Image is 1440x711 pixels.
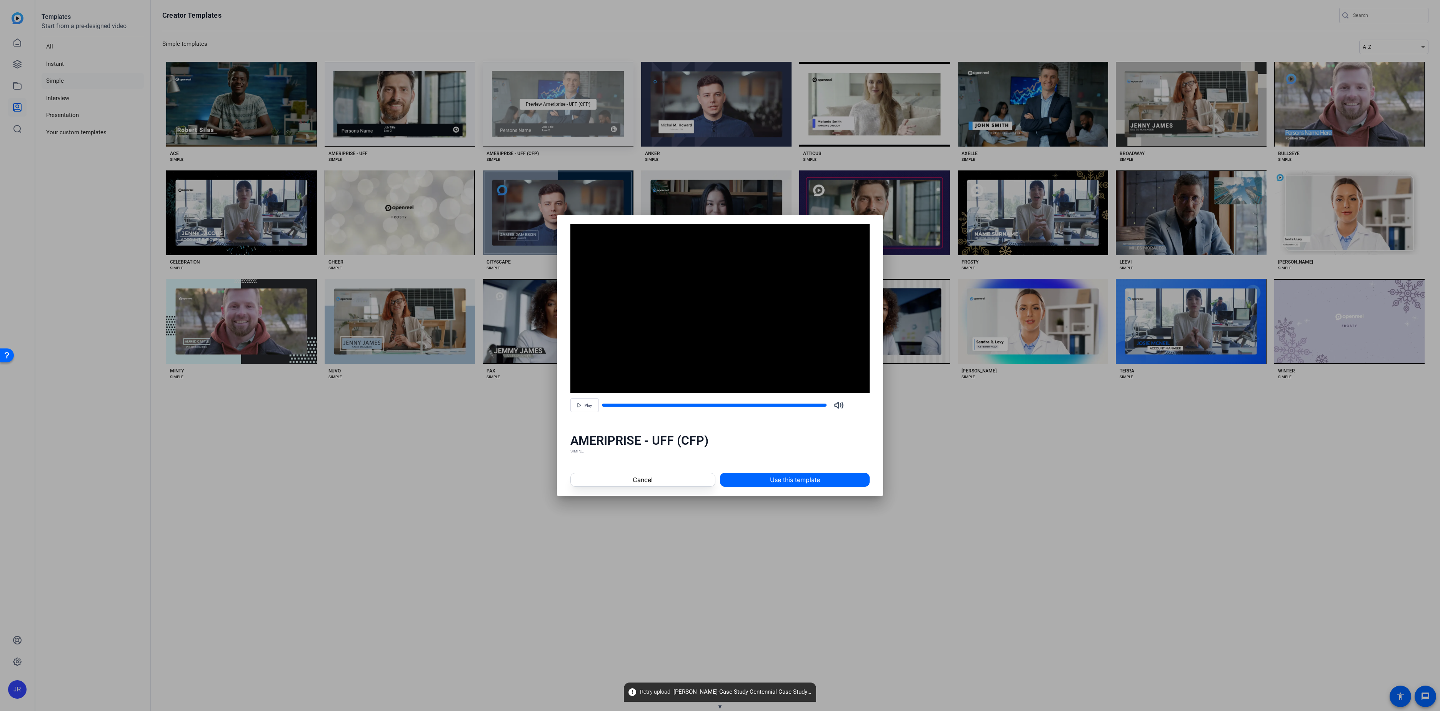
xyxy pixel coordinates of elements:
div: Video Player [570,224,870,393]
div: AMERIPRISE - UFF (CFP) [570,433,870,448]
span: Use this template [770,475,820,484]
div: SIMPLE [570,448,870,454]
span: [PERSON_NAME]-Case Study-Centennial Case Study- [PERSON_NAME]-1755706722667-webcam [624,685,816,699]
button: Use this template [720,473,870,487]
mat-icon: error [628,688,637,697]
button: Play [570,398,599,412]
span: Retry upload [640,688,670,696]
span: Cancel [633,475,653,484]
button: Mute [830,396,848,414]
span: ▼ [717,703,723,710]
button: Cancel [570,473,715,487]
span: Play [585,403,592,408]
button: Fullscreen [851,396,870,414]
